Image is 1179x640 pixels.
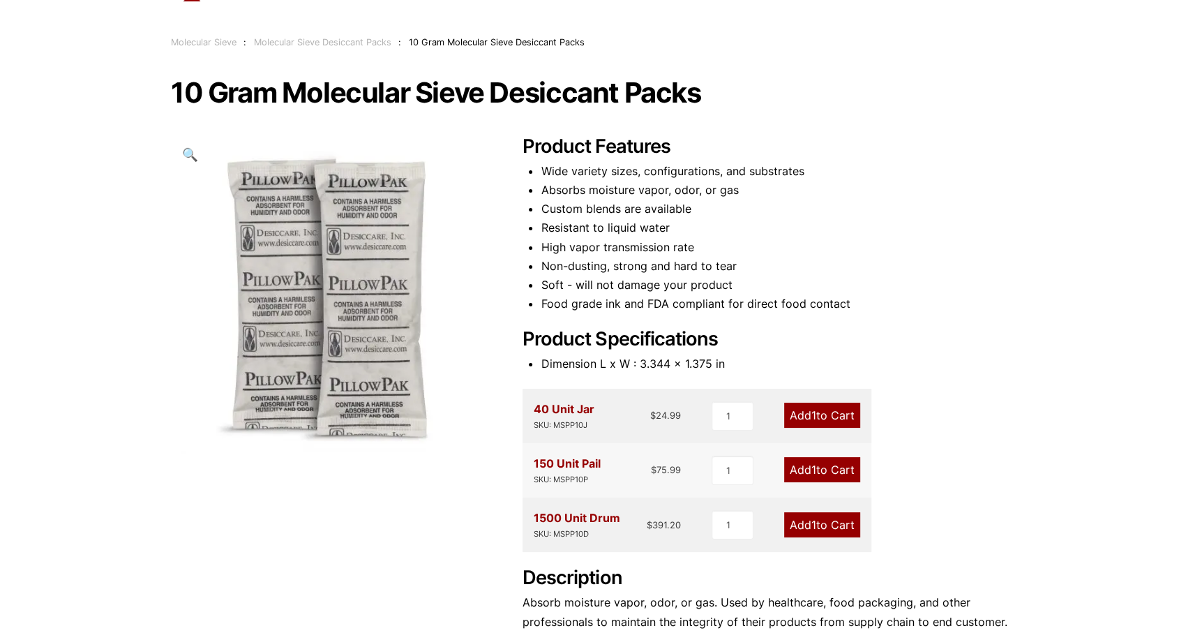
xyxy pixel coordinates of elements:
[647,519,681,530] bdi: 391.20
[534,419,594,432] div: SKU: MSPP10J
[650,410,681,421] bdi: 24.99
[171,135,209,174] a: View full-screen image gallery
[811,408,816,422] span: 1
[541,181,1008,200] li: Absorbs moisture vapor, odor, or gas
[541,162,1008,181] li: Wide variety sizes, configurations, and substrates
[784,512,860,537] a: Add1to Cart
[541,355,1008,373] li: Dimension L x W : 3.344 x 1.375 in
[811,518,816,532] span: 1
[534,473,601,486] div: SKU: MSPP10P
[523,135,1008,158] h2: Product Features
[541,200,1008,218] li: Custom blends are available
[811,463,816,477] span: 1
[651,464,656,475] span: $
[534,454,601,486] div: 150 Unit Pail
[541,257,1008,276] li: Non-dusting, strong and hard to tear
[523,593,1008,631] p: Absorb moisture vapor, odor, or gas. Used by healthcare, food packaging, and other professionals ...
[784,403,860,428] a: Add1to Cart
[784,457,860,482] a: Add1to Cart
[534,528,620,541] div: SKU: MSPP10D
[171,78,1008,107] h1: 10 Gram Molecular Sieve Desiccant Packs
[541,218,1008,237] li: Resistant to liquid water
[523,567,1008,590] h2: Description
[243,37,246,47] span: :
[650,410,656,421] span: $
[171,37,236,47] a: Molecular Sieve
[409,37,585,47] span: 10 Gram Molecular Sieve Desiccant Packs
[523,328,1008,351] h2: Product Specifications
[534,509,620,541] div: 1500 Unit Drum
[398,37,401,47] span: :
[541,238,1008,257] li: High vapor transmission rate
[541,295,1008,313] li: Food grade ink and FDA compliant for direct food contact
[254,37,391,47] a: Molecular Sieve Desiccant Packs
[651,464,681,475] bdi: 75.99
[647,519,652,530] span: $
[534,400,594,432] div: 40 Unit Jar
[541,276,1008,295] li: Soft - will not damage your product
[182,147,198,162] span: 🔍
